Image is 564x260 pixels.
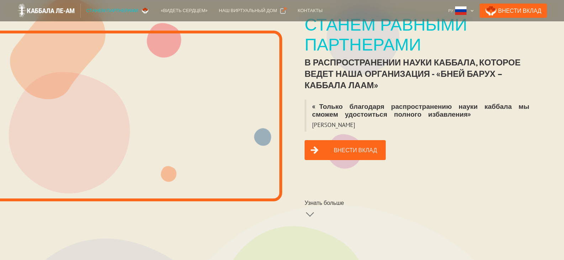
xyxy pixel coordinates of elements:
[305,140,386,160] a: Внести вклад
[292,4,328,18] a: Контакты
[305,100,542,121] blockquote: «Только благодаря распространению науки каббала мы сможем удостоиться полного избавления»
[305,121,361,132] blockquote: [PERSON_NAME]
[305,199,344,206] div: Узнать больше
[305,14,542,54] div: Станем равными партнерами
[161,7,207,14] div: «Видеть сердцем»
[219,7,277,14] div: Наш виртуальный дом
[298,7,323,14] div: Контакты
[480,4,547,18] a: Внести Вклад
[448,7,453,14] div: Ру
[213,4,292,18] a: Наш виртуальный дом
[155,4,213,18] a: «Видеть сердцем»
[81,4,156,18] a: Станем партнерами
[305,198,386,217] a: Узнать больше
[86,7,138,14] div: Станем партнерами
[446,4,477,18] div: Ру
[305,57,542,91] div: в распространении науки каббала, которое ведет наша организация - «Бней Барух – Каббала лаАм»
